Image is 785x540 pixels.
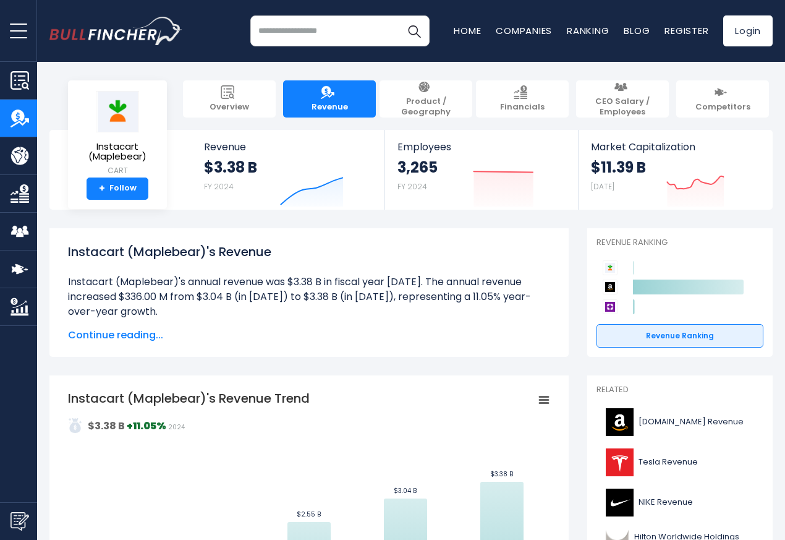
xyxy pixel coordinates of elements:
[397,158,438,177] strong: 3,265
[591,141,759,153] span: Market Capitalization
[397,181,427,192] small: FY 2024
[210,102,249,113] span: Overview
[78,165,157,176] small: CART
[49,17,182,45] img: bullfincher logo
[603,299,617,314] img: Wayfair competitors logo
[604,448,635,476] img: TSLA logo
[596,405,763,439] a: [DOMAIN_NAME] Revenue
[297,510,321,519] text: $2.55 B
[397,141,565,153] span: Employees
[567,24,609,37] a: Ranking
[454,24,481,37] a: Home
[476,80,569,118] a: Financials
[576,80,669,118] a: CEO Salary / Employees
[500,102,545,113] span: Financials
[604,408,635,436] img: AMZN logo
[386,96,466,118] span: Product / Geography
[582,96,663,118] span: CEO Salary / Employees
[87,178,148,200] a: +Follow
[283,80,376,118] a: Revenue
[68,390,310,407] tspan: Instacart (Maplebear)'s Revenue Trend
[596,486,763,520] a: NIKE Revenue
[496,24,552,37] a: Companies
[49,17,182,45] a: Go to homepage
[192,130,385,210] a: Revenue $3.38 B FY 2024
[604,489,635,516] img: NKE logo
[596,324,763,348] a: Revenue Ranking
[676,80,769,118] a: Competitors
[596,238,763,248] p: Revenue Ranking
[204,141,373,153] span: Revenue
[695,102,750,113] span: Competitors
[591,181,614,192] small: [DATE]
[596,385,763,395] p: Related
[723,15,773,46] a: Login
[664,24,708,37] a: Register
[579,130,771,210] a: Market Capitalization $11.39 B [DATE]
[624,24,650,37] a: Blog
[68,328,550,343] span: Continue reading...
[380,80,472,118] a: Product / Geography
[385,130,577,210] a: Employees 3,265 FY 2024
[596,445,763,479] a: Tesla Revenue
[603,280,617,294] img: Amazon.com competitors logo
[204,158,257,177] strong: $3.38 B
[99,183,105,194] strong: +
[603,260,617,275] img: Instacart (Maplebear) competitors logo
[394,486,417,495] text: $3.04 B
[78,142,157,162] span: Instacart (Maplebear)
[591,158,646,177] strong: $11.39 B
[204,181,234,192] small: FY 2024
[68,275,550,319] li: Instacart (Maplebear)'s annual revenue was $3.38 B in fiscal year [DATE]. The annual revenue incr...
[183,80,276,118] a: Overview
[490,469,513,479] text: $3.38 B
[127,419,166,433] strong: +11.05%
[68,418,83,433] img: addasd
[312,102,348,113] span: Revenue
[88,419,125,433] strong: $3.38 B
[68,242,550,261] h1: Instacart (Maplebear)'s Revenue
[168,422,185,432] span: 2024
[399,15,430,46] button: Search
[77,90,158,178] a: Instacart (Maplebear) CART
